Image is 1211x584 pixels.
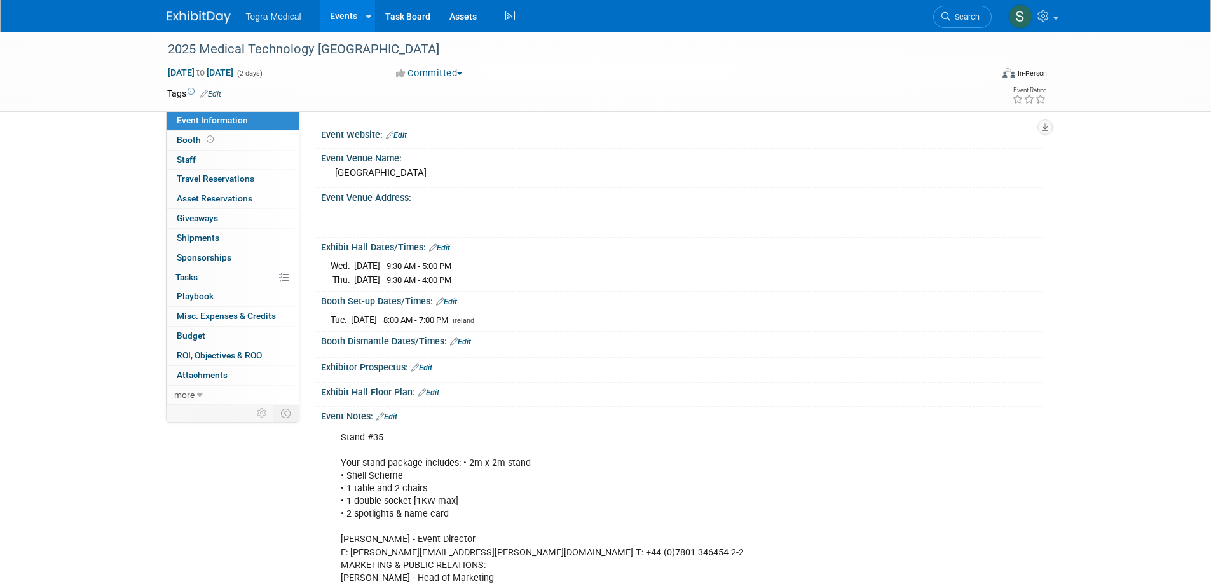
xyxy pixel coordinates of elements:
[195,67,207,78] span: to
[167,111,299,130] a: Event Information
[331,163,1035,183] div: [GEOGRAPHIC_DATA]
[387,261,451,271] span: 9:30 AM - 5:00 PM
[246,11,301,22] span: Tegra Medical
[1008,4,1032,29] img: Steve Marshall
[321,238,1044,254] div: Exhibit Hall Dates/Times:
[167,229,299,248] a: Shipments
[167,209,299,228] a: Giveaways
[167,268,299,287] a: Tasks
[167,87,221,100] td: Tags
[177,135,216,145] span: Booth
[321,292,1044,308] div: Booth Set-up Dates/Times:
[175,272,198,282] span: Tasks
[376,412,397,421] a: Edit
[174,390,195,400] span: more
[321,407,1044,423] div: Event Notes:
[917,66,1048,85] div: Event Format
[167,11,231,24] img: ExhibitDay
[167,307,299,326] a: Misc. Expenses & Credits
[200,90,221,98] a: Edit
[273,405,299,421] td: Toggle Event Tabs
[167,151,299,170] a: Staff
[177,115,248,125] span: Event Information
[453,316,474,325] span: ireland
[331,313,351,327] td: Tue.
[411,363,432,372] a: Edit
[321,358,1044,374] div: Exhibitor Prospectus:
[354,273,380,287] td: [DATE]
[177,350,262,360] span: ROI, Objectives & ROO
[167,67,234,78] span: [DATE] [DATE]
[429,243,450,252] a: Edit
[321,383,1044,399] div: Exhibit Hall Floor Plan:
[177,213,218,223] span: Giveaways
[351,313,377,327] td: [DATE]
[354,259,380,273] td: [DATE]
[177,252,231,262] span: Sponsorships
[392,67,467,80] button: Committed
[167,131,299,150] a: Booth
[167,170,299,189] a: Travel Reservations
[167,366,299,385] a: Attachments
[386,131,407,140] a: Edit
[1002,68,1015,78] img: Format-Inperson.png
[1017,69,1047,78] div: In-Person
[177,193,252,203] span: Asset Reservations
[177,173,254,184] span: Travel Reservations
[321,149,1044,165] div: Event Venue Name:
[167,287,299,306] a: Playbook
[387,275,451,285] span: 9:30 AM - 4:00 PM
[436,297,457,306] a: Edit
[167,346,299,365] a: ROI, Objectives & ROO
[167,327,299,346] a: Budget
[177,233,219,243] span: Shipments
[331,259,354,273] td: Wed.
[177,370,228,380] span: Attachments
[163,38,973,61] div: 2025 Medical Technology [GEOGRAPHIC_DATA]
[1012,87,1046,93] div: Event Rating
[321,188,1044,204] div: Event Venue Address:
[383,315,448,325] span: 8:00 AM - 7:00 PM
[167,248,299,268] a: Sponsorships
[450,337,471,346] a: Edit
[321,125,1044,142] div: Event Website:
[177,311,276,321] span: Misc. Expenses & Credits
[251,405,273,421] td: Personalize Event Tab Strip
[950,12,980,22] span: Search
[933,6,992,28] a: Search
[418,388,439,397] a: Edit
[177,330,205,341] span: Budget
[177,291,214,301] span: Playbook
[167,189,299,208] a: Asset Reservations
[167,386,299,405] a: more
[204,135,216,144] span: Booth not reserved yet
[321,332,1044,348] div: Booth Dismantle Dates/Times:
[331,273,354,287] td: Thu.
[177,154,196,165] span: Staff
[236,69,263,78] span: (2 days)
